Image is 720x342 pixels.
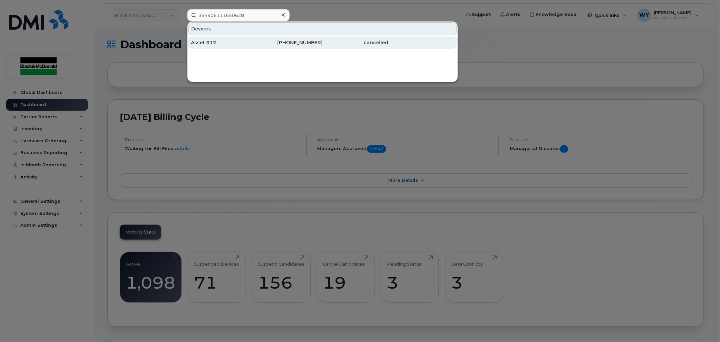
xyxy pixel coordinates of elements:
a: Asset 312[PHONE_NUMBER]cancelled- [188,36,457,49]
div: Devices [188,22,457,35]
div: cancelled [323,39,389,46]
div: - [389,39,455,46]
div: Asset 312 [191,39,257,46]
div: [PHONE_NUMBER] [257,39,323,46]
